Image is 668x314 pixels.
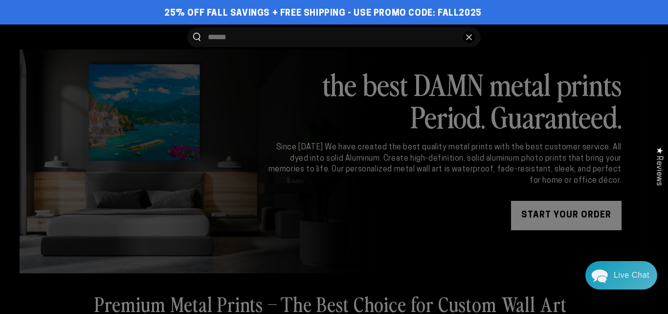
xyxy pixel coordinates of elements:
div: Chat widget toggle [585,261,657,290]
span: 25% off FALL Savings + Free Shipping - Use Promo Code: FALL2025 [164,8,482,19]
div: Click to open Judge.me floating reviews tab [649,139,668,193]
button: Search our site [193,33,200,41]
button: Close [463,31,475,43]
div: Contact Us Directly [614,261,649,290]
